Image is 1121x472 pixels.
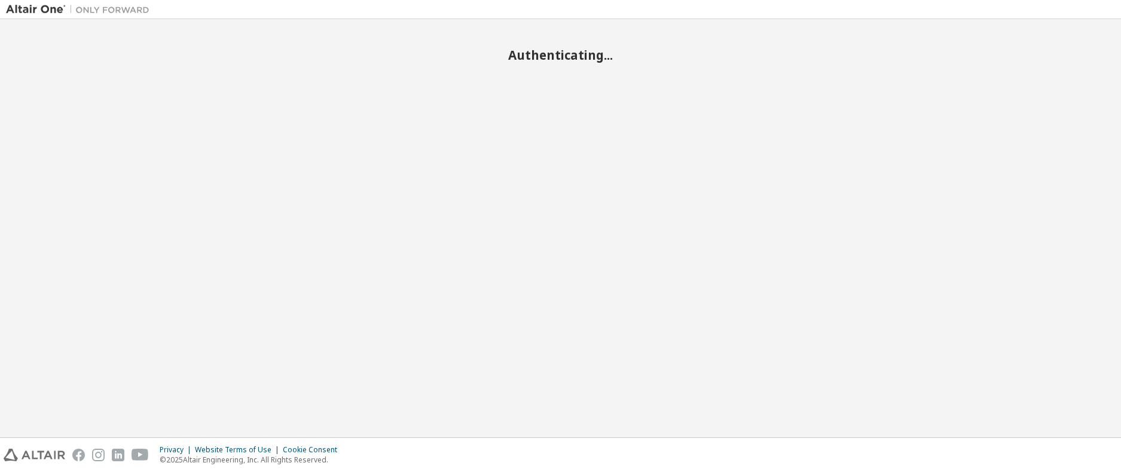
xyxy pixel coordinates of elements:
img: Altair One [6,4,155,16]
img: facebook.svg [72,449,85,461]
div: Website Terms of Use [195,445,283,455]
p: © 2025 Altair Engineering, Inc. All Rights Reserved. [160,455,344,465]
img: altair_logo.svg [4,449,65,461]
div: Cookie Consent [283,445,344,455]
img: youtube.svg [132,449,149,461]
img: linkedin.svg [112,449,124,461]
img: instagram.svg [92,449,105,461]
div: Privacy [160,445,195,455]
h2: Authenticating... [6,47,1115,63]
